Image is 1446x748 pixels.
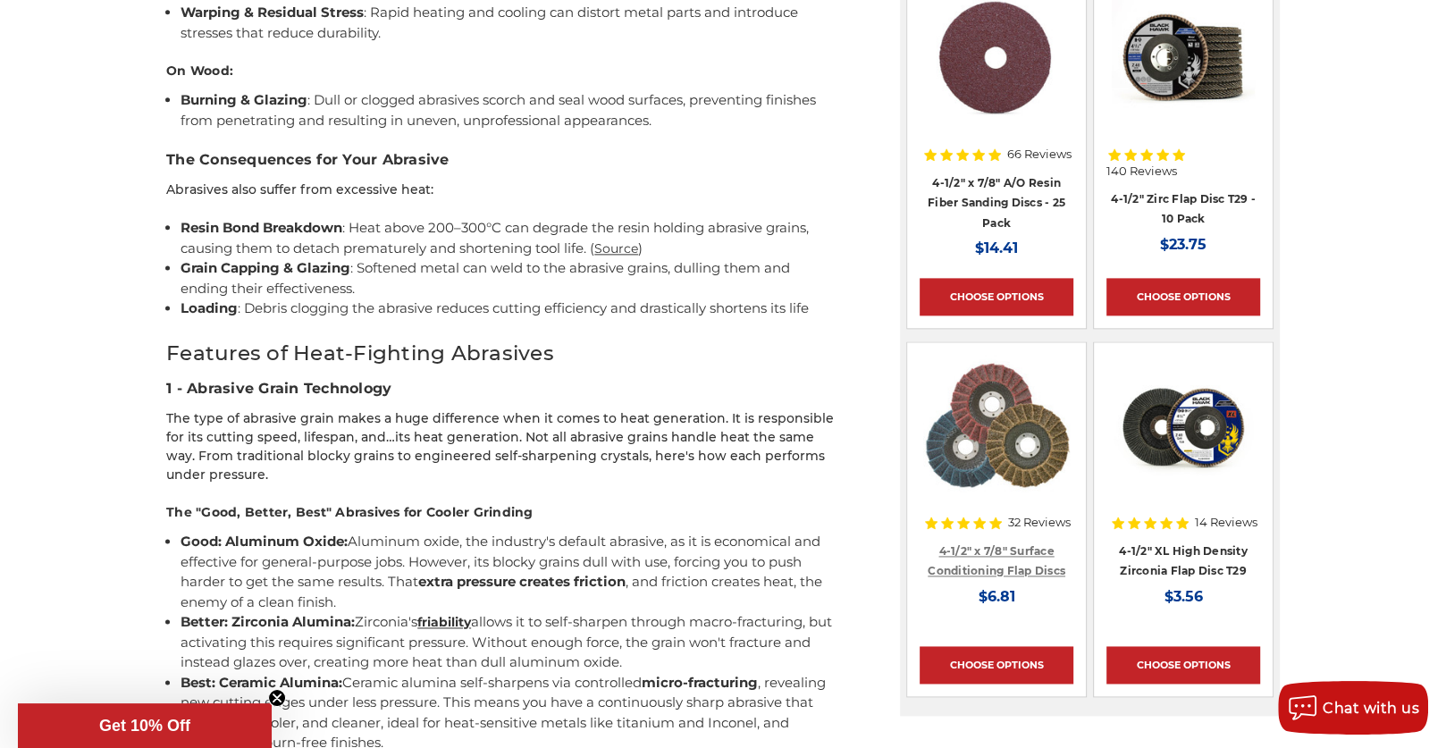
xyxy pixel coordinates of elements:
[923,355,1070,498] img: Scotch brite flap discs
[1164,588,1203,605] span: $3.56
[166,62,836,80] h4: On Wood:
[181,91,307,108] b: Burning & Glazing
[181,532,836,612] li: Aluminum oxide, the industry's default abrasive, as it is economical and effective for general-pu...
[99,717,190,735] span: Get 10% Off
[181,218,836,258] li: : Heat above 200–300°C can degrade the resin holding abrasive grains, causing them to detach prem...
[181,259,350,276] b: Grain Capping & Glazing
[181,4,364,21] b: Warping & Residual Stress
[1160,236,1206,253] span: $23.75
[181,298,836,319] li: : Debris clogging the abrasive reduces cutting efficiency and drastically shortens its life
[181,3,836,43] li: : Rapid heating and cooling can distort metal parts and introduce stresses that reduce durability.
[1007,148,1072,160] span: 66 Reviews
[928,544,1065,578] a: 4-1/2" x 7/8" Surface Conditioning Flap Discs
[935,40,1058,76] a: Quick view
[181,90,836,130] li: : Dull or clogged abrasives scorch and seal wood surfaces, preventing finishes from penetrating a...
[181,533,348,550] b: Good: Aluminum Oxide:
[181,258,836,298] li: : Softened metal can weld to the abrasive grains, dulling them and ending their effectiveness.
[1111,192,1256,226] a: 4-1/2" Zirc Flap Disc T29 - 10 Pack
[418,573,626,590] b: extra pressure creates friction
[417,614,471,630] a: friability
[1195,517,1257,528] span: 14 Reviews
[181,299,238,316] b: Loading
[181,674,342,691] b: Best: Ceramic Alumina:
[1278,681,1428,735] button: Chat with us
[1106,646,1260,684] a: Choose Options
[920,355,1073,508] a: Scotch brite flap discs
[935,408,1058,444] a: Quick view
[181,613,355,630] b: Better: Zirconia Alumina:
[18,703,272,748] div: Get 10% OffClose teaser
[1112,355,1255,498] img: 4-1/2" XL High Density Zirconia Flap Disc T29
[1106,355,1260,508] a: 4-1/2" XL High Density Zirconia Flap Disc T29
[642,674,758,691] b: micro-fracturing
[181,219,342,236] b: Resin Bond Breakdown
[1122,40,1245,76] a: Quick view
[975,240,1018,256] span: $14.41
[166,503,836,522] h4: The "Good, Better, Best" Abrasives for Cooler Grinding
[1008,517,1071,528] span: 32 Reviews
[1122,408,1245,444] a: Quick view
[920,278,1073,315] a: Choose Options
[1323,700,1419,717] span: Chat with us
[166,181,836,199] p: Abrasives also suffer from excessive heat:
[166,338,836,369] h2: Features of Heat-Fighting Abrasives
[979,588,1015,605] span: $6.81
[920,646,1073,684] a: Choose Options
[166,378,836,399] h3: 1 - Abrasive Grain Technology
[166,149,836,171] h3: The Consequences for Your Abrasive
[268,689,286,707] button: Close teaser
[181,612,836,673] li: Zirconia's allows it to self-sharpen through macro-fracturing, but activating this requires signi...
[166,409,836,484] p: The type of abrasive grain makes a huge difference when it comes to heat generation. It is respon...
[1119,544,1248,578] a: 4-1/2" XL High Density Zirconia Flap Disc T29
[1106,278,1260,315] a: Choose Options
[1106,165,1177,177] span: 140 Reviews
[928,176,1065,230] a: 4-1/2" x 7/8" A/O Resin Fiber Sanding Discs - 25 Pack
[594,240,638,256] a: Source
